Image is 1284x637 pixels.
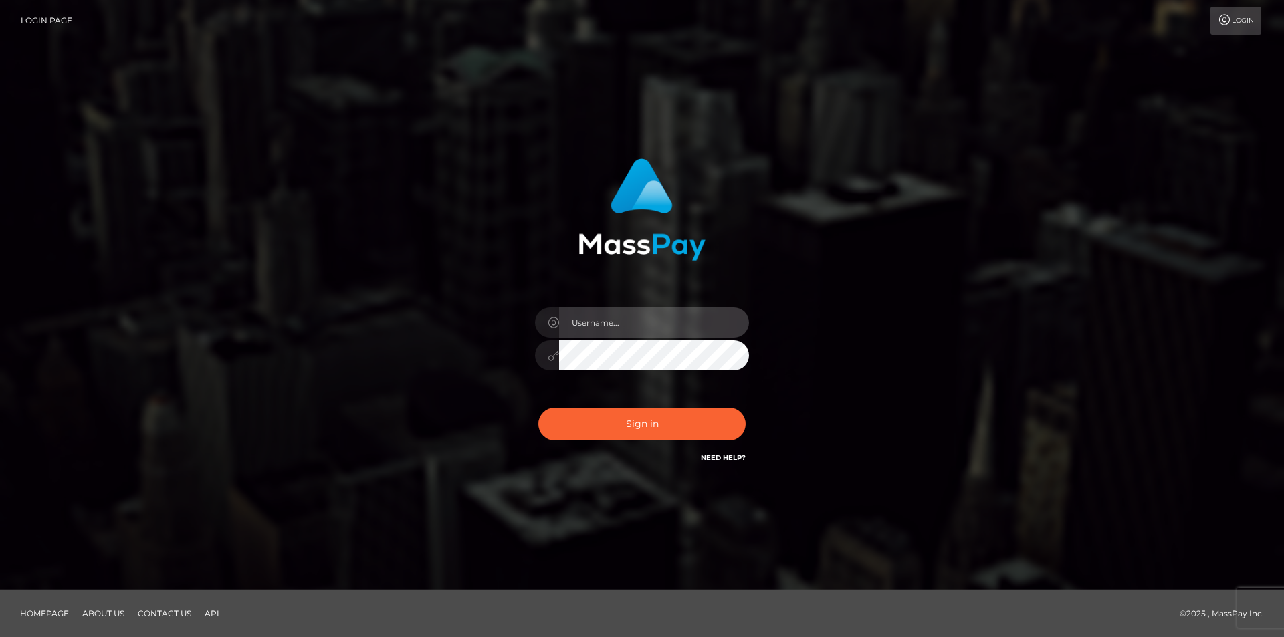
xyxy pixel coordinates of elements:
input: Username... [559,307,749,338]
a: API [199,603,225,624]
img: MassPay Login [578,158,706,261]
a: Need Help? [701,453,746,462]
div: © 2025 , MassPay Inc. [1180,606,1274,621]
button: Sign in [538,408,746,440]
a: Login Page [21,7,72,35]
a: Contact Us [132,603,197,624]
a: About Us [77,603,130,624]
a: Login [1210,7,1261,35]
a: Homepage [15,603,74,624]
